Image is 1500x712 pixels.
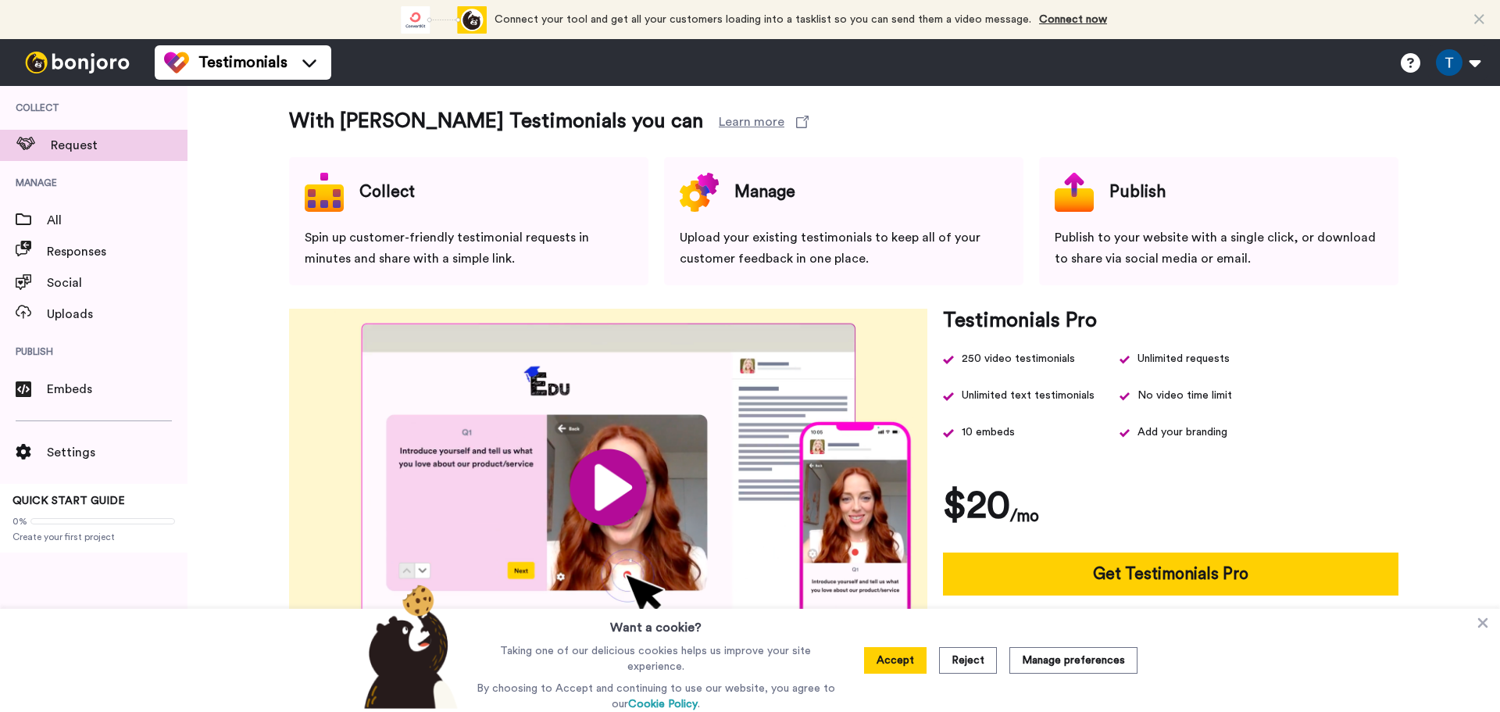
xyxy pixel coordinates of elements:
div: Spin up customer-friendly testimonial requests in minutes and share with a simple link. [305,227,633,270]
p: By choosing to Accept and continuing to use our website, you agree to our . [473,681,839,712]
h3: Want a cookie? [610,609,702,637]
p: Taking one of our delicious cookies helps us improve your site experience. [473,643,839,674]
a: Learn more [719,113,809,131]
h3: With [PERSON_NAME] Testimonials you can [289,109,703,134]
span: Add your branding [1137,422,1227,443]
h3: Testimonials Pro [943,309,1097,333]
button: Reject [939,647,997,674]
span: Responses [47,242,187,261]
span: 10 embeds [962,422,1015,443]
img: tm-color.svg [164,50,189,75]
span: No video time limit [1137,385,1232,406]
a: Connect now [1039,14,1107,25]
img: bear-with-cookie.png [350,584,466,709]
span: Connect your tool and get all your customers loading into a tasklist so you can send them a video... [495,14,1031,25]
img: bj-logo-header-white.svg [19,52,136,73]
div: Publish [1109,173,1166,212]
span: Embeds [47,380,187,399]
div: 250 video testimonials [962,349,1075,370]
span: Uploads [47,305,187,324]
div: Upload your existing testimonials to keep all of your customer feedback in one place. [680,227,1008,270]
span: QUICK START GUIDE [12,496,125,506]
span: Social [47,274,187,292]
span: 0% [12,515,27,528]
div: Get Testimonials Pro [1093,561,1248,587]
span: Request [51,136,187,155]
button: Manage preferences [1009,647,1137,674]
div: Publish to your website with a single click, or download to share via social media or email. [1055,227,1383,270]
div: animation [401,6,487,34]
span: Testimonials [198,52,287,73]
a: Cookie Policy [628,699,698,710]
span: Create your first project [12,531,175,543]
h1: $20 [943,482,1010,529]
div: Unlimited requests [1137,349,1230,370]
div: Manage [734,173,795,212]
span: All [47,211,187,230]
button: Accept [864,647,927,674]
span: Unlimited text testimonials [962,385,1095,406]
div: Learn more [719,113,784,131]
span: Settings [47,443,187,462]
div: Collect [359,173,415,212]
h4: /mo [1010,503,1039,529]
